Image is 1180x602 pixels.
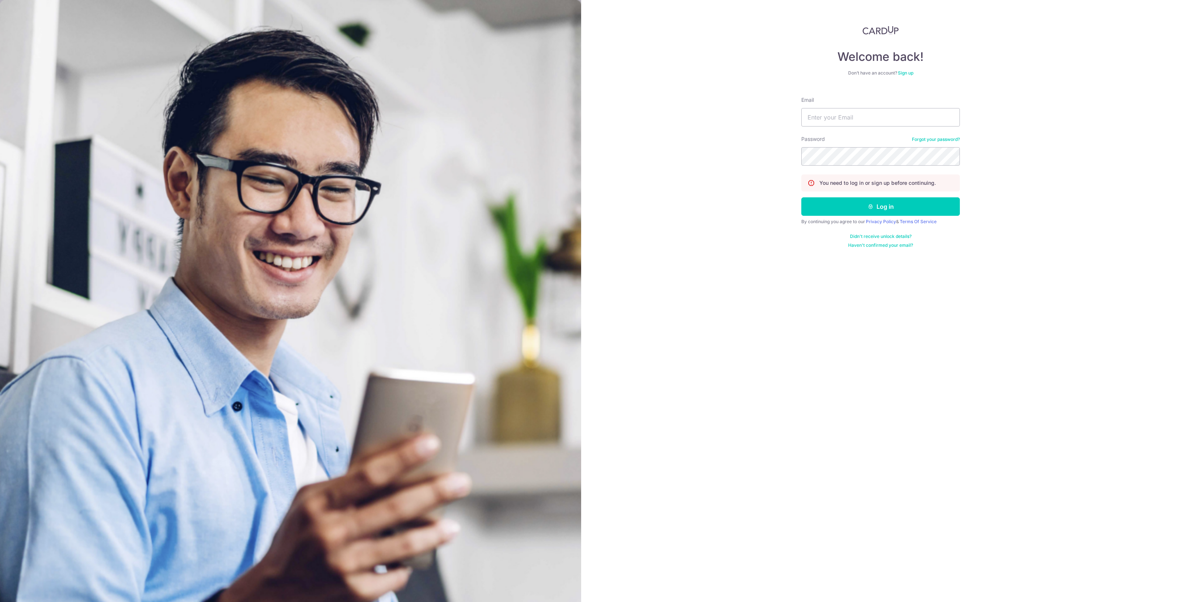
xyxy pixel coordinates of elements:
[801,70,960,76] div: Don’t have an account?
[801,108,960,127] input: Enter your Email
[866,219,896,224] a: Privacy Policy
[898,70,913,76] a: Sign up
[912,136,960,142] a: Forgot your password?
[801,49,960,64] h4: Welcome back!
[801,197,960,216] button: Log in
[801,96,814,104] label: Email
[819,179,936,187] p: You need to log in or sign up before continuing.
[801,135,825,143] label: Password
[850,233,912,239] a: Didn't receive unlock details?
[801,219,960,225] div: By continuing you agree to our &
[900,219,937,224] a: Terms Of Service
[848,242,913,248] a: Haven't confirmed your email?
[863,26,899,35] img: CardUp Logo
